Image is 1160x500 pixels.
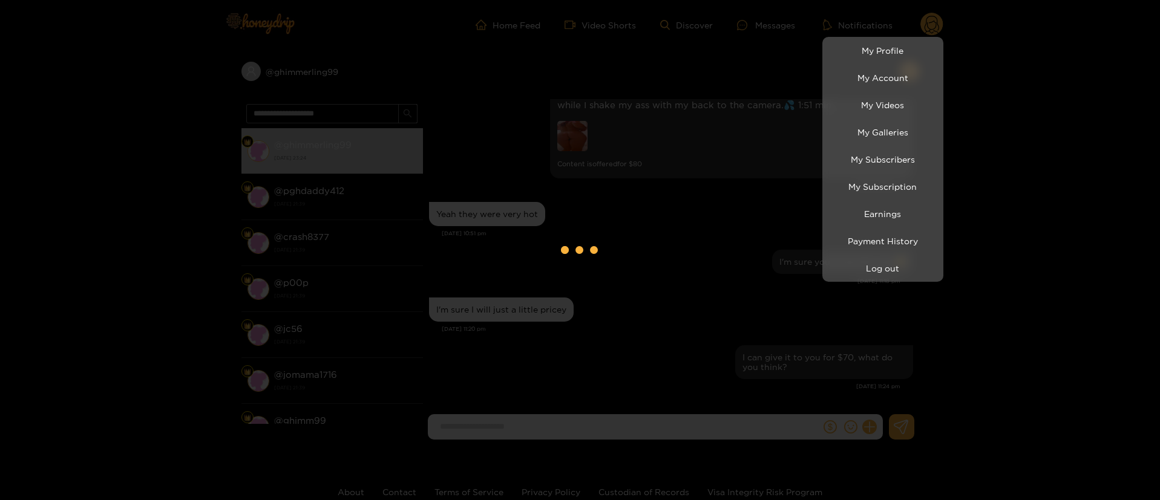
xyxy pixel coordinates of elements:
a: My Account [825,67,940,88]
a: My Subscribers [825,149,940,170]
a: Payment History [825,230,940,252]
button: Log out [825,258,940,279]
a: Earnings [825,203,940,224]
a: My Galleries [825,122,940,143]
a: My Profile [825,40,940,61]
a: My Subscription [825,176,940,197]
a: My Videos [825,94,940,115]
